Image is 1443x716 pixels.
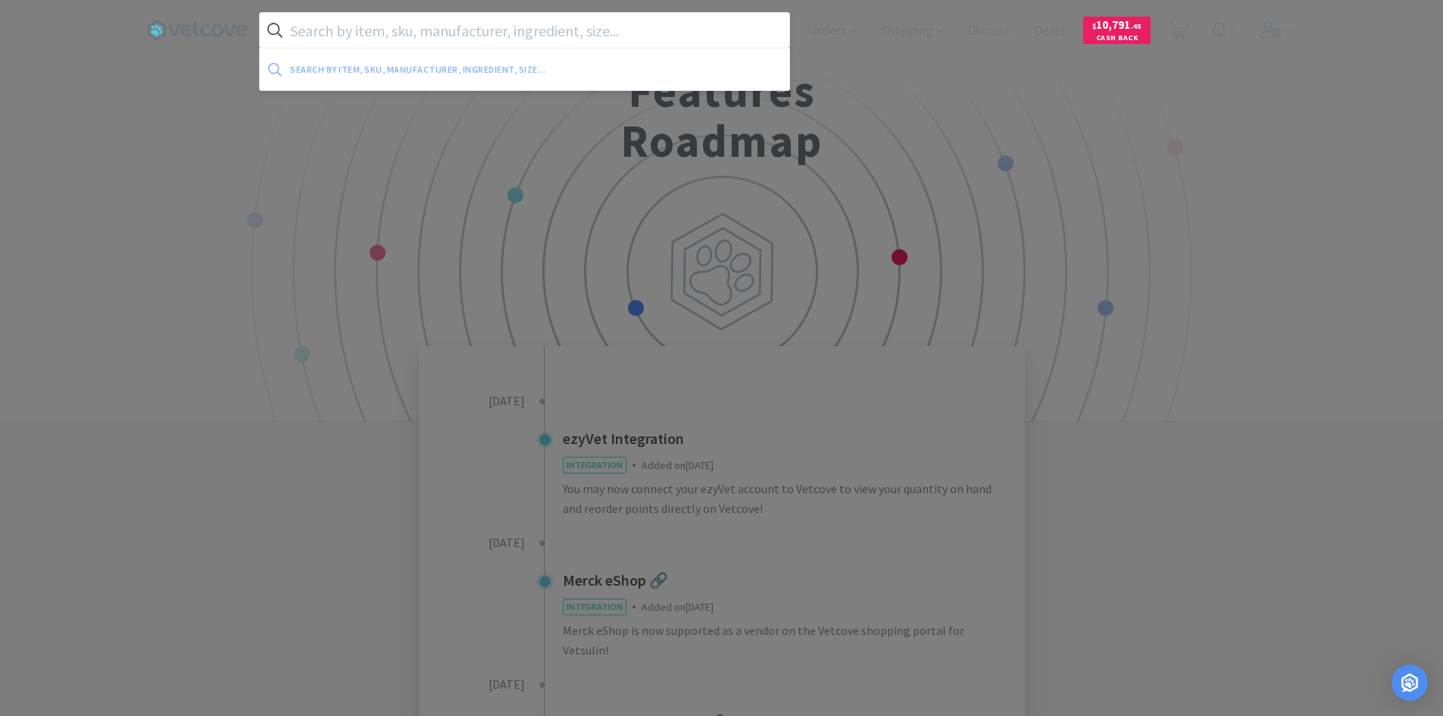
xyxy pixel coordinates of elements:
[1092,34,1142,44] span: Cash Back
[1130,21,1142,31] span: . 45
[290,58,663,81] div: Search by item, sku, manufacturer, ingredient, size...
[1028,24,1071,38] a: Deals
[1391,664,1428,701] div: Open Intercom Messenger
[1092,21,1096,31] span: $
[961,24,1016,38] a: Discuss
[260,13,789,48] input: Search by item, sku, manufacturer, ingredient, size...
[1083,10,1151,51] a: $10,791.45Cash Back
[1092,17,1142,32] span: 10,791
